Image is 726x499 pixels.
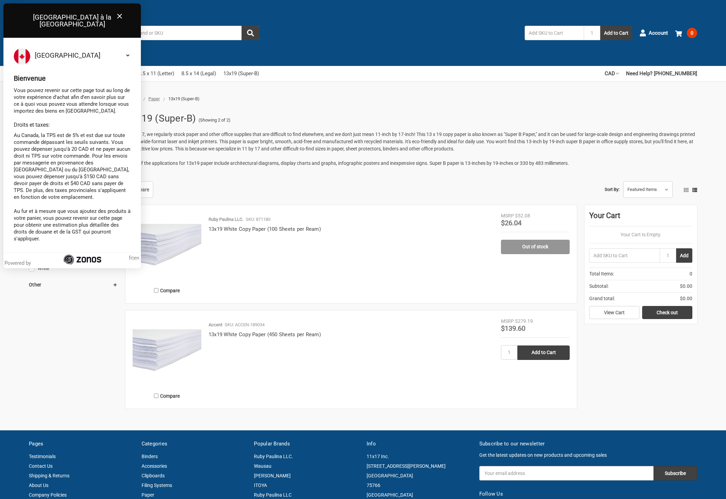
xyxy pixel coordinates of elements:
img: 13x19 White Copy Paper (450 Sheets per Ream) [133,318,201,386]
a: Binders [142,454,158,459]
span: Some of the applications for 13x19 paper include architectural diagrams, display charts and graph... [125,160,569,166]
p: Vous pouvez revenir sur cette page tout au long de votre expérience d'achat afin d'en savoir plus... [14,87,131,114]
a: Need Help? [PHONE_NUMBER] [626,66,697,81]
p: Ruby Paulina LLC. [209,216,243,223]
h5: Follow Us [479,490,697,498]
h5: Subscribe to our newsletter [479,440,697,448]
span: | [129,254,139,261]
a: Paper [148,96,160,101]
span: 13x19 (Super-B) [168,96,200,101]
div: MSRP [501,318,514,325]
label: Compare [133,390,201,401]
h5: Other [29,281,118,289]
p: Au Canada, la TPS est de 5% et est due sur toute commande dépassant les seuils suivants. Vous pou... [14,132,131,201]
span: Account [649,29,668,37]
span: Total Items: [589,270,614,277]
input: Add to Cart [517,345,570,360]
a: Paper [142,492,154,498]
div: Powered by [4,260,34,266]
h5: Popular Brands [254,440,359,448]
a: Shipping & Returns [29,473,69,478]
p: Au fur et à mesure que vous ajoutez des produits à votre panier, vous pouvez revenir sur cette pa... [14,208,131,242]
p: SKU: ACCEN-189034 [225,321,265,328]
a: Account [639,24,668,42]
img: 13x19 White Copy Paper (100 Sheets per Ream) [133,212,201,281]
p: Accent [209,321,222,328]
a: Contact Us [29,463,53,469]
h1: 13x19 (Super-B) [125,110,196,127]
div: Droits et taxes: [14,122,131,128]
a: Company Policies [29,492,67,498]
a: Accessories [142,463,167,469]
span: $0.00 [680,283,692,290]
a: Wausau [254,463,271,469]
div: MSRP [501,212,514,219]
div: [GEOGRAPHIC_DATA] à la [GEOGRAPHIC_DATA] [3,3,141,38]
span: $139.60 [501,324,525,332]
a: 13x19 White Copy Paper (450 Sheets per Ream) [209,331,321,338]
a: CAD [605,66,619,81]
span: Grand total: [589,295,615,302]
button: Add [676,248,692,263]
span: $26.04 [501,219,522,227]
input: Search by keyword, brand or SKU [88,26,259,40]
span: fr [129,255,132,261]
div: Bienvenue [14,75,131,82]
span: Subtotal: [589,283,608,290]
h5: Pages [29,440,134,448]
a: View Cart [589,306,639,319]
a: 8.5 x 14 (Legal) [181,66,216,81]
a: Out of stock [501,240,570,254]
input: Add SKU to Cart [589,248,660,263]
a: ITOYA [254,483,267,488]
select: Select your country [33,48,131,63]
span: At 11x17, we regularly stock paper and other office supplies that are difficult to find elsewhere... [125,132,695,151]
a: Clipboards [142,473,165,478]
a: About Us [29,483,48,488]
a: 13x19 (Super-B) [223,66,259,81]
label: Compare [133,285,201,296]
span: 0 [690,270,692,277]
img: Flag of Canada [14,48,30,65]
button: Add to Cart [600,26,632,40]
a: 13x19 White Copy Paper (100 Sheets per Ream) [209,226,321,232]
h5: Info [367,440,472,448]
p: SKU: 871180 [246,216,270,223]
h5: Categories [142,440,247,448]
input: Your email address [479,466,654,480]
a: Ruby Paulina LLC [254,492,292,498]
a: 0 [675,24,697,42]
span: $279.19 [515,318,533,324]
a: Ruby Paulina LLC. [254,454,293,459]
input: Add SKU to Cart [525,26,584,40]
div: Your Cart [589,210,692,226]
p: Your Cart Is Empty. [589,231,692,238]
input: Compare [154,288,158,293]
a: Check out [642,306,692,319]
span: $52.08 [515,213,530,218]
a: Testimonials [29,454,56,459]
span: 0 [687,28,697,38]
span: (Showing 2 of 2) [199,117,231,124]
a: White [29,264,118,273]
p: Get the latest updates on new products and upcoming sales [479,452,697,459]
span: en [134,255,139,261]
a: Filing Systems [142,483,172,488]
label: Sort By: [605,184,619,195]
span: $0.00 [680,295,692,302]
a: 8.5 x 11 (Letter) [138,66,174,81]
input: Compare [154,394,158,398]
a: [PERSON_NAME] [254,473,291,478]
